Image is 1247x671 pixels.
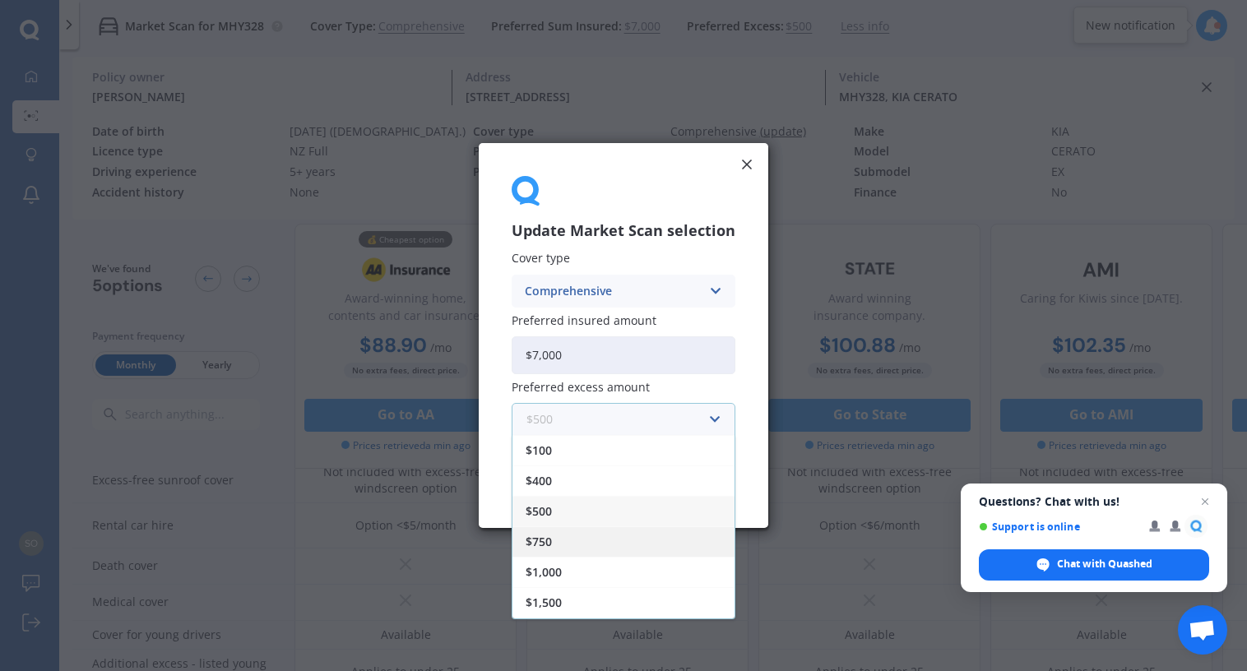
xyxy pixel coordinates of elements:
[512,312,656,328] span: Preferred insured amount
[512,221,735,240] h3: Update Market Scan selection
[1057,557,1152,572] span: Chat with Quashed
[512,251,570,266] span: Cover type
[1195,492,1215,511] span: Close chat
[1178,605,1227,655] div: Open chat
[512,336,735,374] input: Enter amount
[979,495,1209,508] span: Questions? Chat with us!
[526,506,552,517] span: $500
[512,379,650,395] span: Preferred excess amount
[525,282,701,300] div: Comprehensive
[526,567,562,578] span: $1,000
[526,597,562,609] span: $1,500
[979,549,1209,581] div: Chat with Quashed
[526,445,552,456] span: $100
[979,521,1138,533] span: Support is online
[526,536,552,548] span: $750
[526,475,552,487] span: $400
